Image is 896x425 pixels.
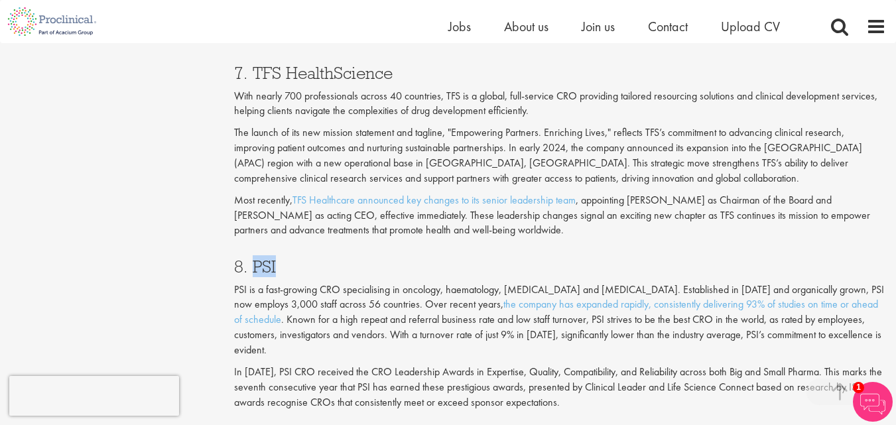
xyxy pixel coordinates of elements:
a: About us [504,18,548,35]
img: Chatbot [853,382,893,422]
p: The launch of its new mission statement and tagline, "Empowering Partners. Enriching Lives," refl... [234,125,886,186]
a: Join us [582,18,615,35]
a: Jobs [448,18,471,35]
a: the company has expanded rapidly, consistently delivering 93% of studies on time or ahead of sche... [234,297,878,326]
p: PSI is a fast-growing CRO specialising in oncology, haematology, [MEDICAL_DATA] and [MEDICAL_DATA... [234,282,886,358]
a: TFS Healthcare announced key changes to its senior leadership team [292,193,576,207]
p: Most recently, , appointing [PERSON_NAME] as Chairman of the Board and [PERSON_NAME] as acting CE... [234,193,886,239]
a: Contact [648,18,688,35]
p: With nearly 700 professionals across 40 countries, TFS is a global, full-service CRO providing ta... [234,89,886,119]
iframe: reCAPTCHA [9,376,179,416]
p: In [DATE], PSI CRO received the CRO Leadership Awards in Expertise, Quality, Compatibility, and R... [234,365,886,410]
a: Upload CV [721,18,780,35]
h3: 8. PSI [234,258,886,275]
h3: 7. TFS HealthScience [234,64,886,82]
span: 1 [853,382,864,393]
